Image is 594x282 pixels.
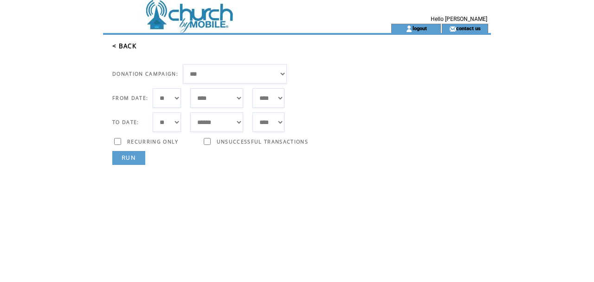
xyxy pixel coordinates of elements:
img: account_icon.gif [406,25,413,33]
a: contact us [456,25,481,31]
span: Hello [PERSON_NAME] [431,16,487,22]
span: FROM DATE: [112,95,148,101]
a: RUN [112,151,145,165]
span: TO DATE: [112,119,139,125]
a: logout [413,25,427,31]
span: UNSUCCESSFUL TRANSACTIONS [217,138,308,145]
a: < BACK [112,42,136,50]
span: RECURRING ONLY [127,138,179,145]
span: DONATION CAMPAIGN: [112,71,178,77]
img: contact_us_icon.gif [449,25,456,33]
